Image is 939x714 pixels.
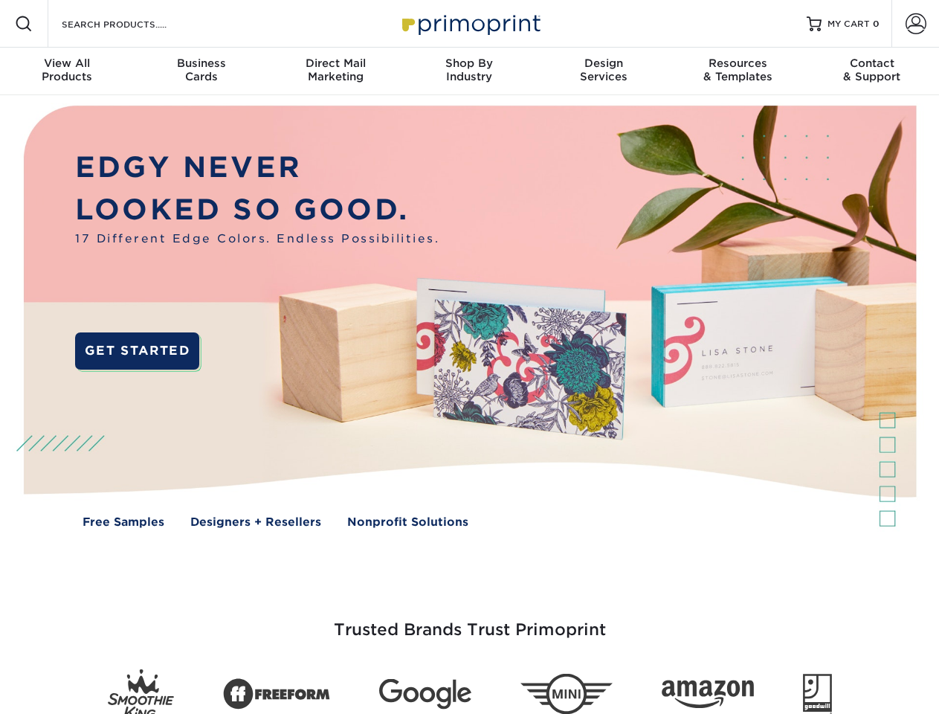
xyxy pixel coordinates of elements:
img: Primoprint [396,7,544,39]
img: Amazon [662,681,754,709]
span: Direct Mail [268,57,402,70]
span: Contact [805,57,939,70]
p: LOOKED SO GOOD. [75,189,439,231]
span: Shop By [402,57,536,70]
span: 17 Different Edge Colors. Endless Possibilities. [75,231,439,248]
h3: Trusted Brands Trust Primoprint [35,585,905,657]
a: Direct MailMarketing [268,48,402,95]
span: 0 [873,19,880,29]
span: Design [537,57,671,70]
div: Services [537,57,671,83]
a: GET STARTED [75,332,199,370]
a: Shop ByIndustry [402,48,536,95]
a: DesignServices [537,48,671,95]
div: & Support [805,57,939,83]
a: Resources& Templates [671,48,804,95]
div: Industry [402,57,536,83]
img: Google [379,679,471,710]
span: Business [134,57,268,70]
p: EDGY NEVER [75,147,439,189]
a: Free Samples [83,514,164,531]
a: Nonprofit Solutions [347,514,468,531]
span: MY CART [827,18,870,30]
div: & Templates [671,57,804,83]
a: BusinessCards [134,48,268,95]
div: Cards [134,57,268,83]
a: Contact& Support [805,48,939,95]
span: Resources [671,57,804,70]
img: Goodwill [803,674,832,714]
div: Marketing [268,57,402,83]
input: SEARCH PRODUCTS..... [60,15,205,33]
a: Designers + Resellers [190,514,321,531]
